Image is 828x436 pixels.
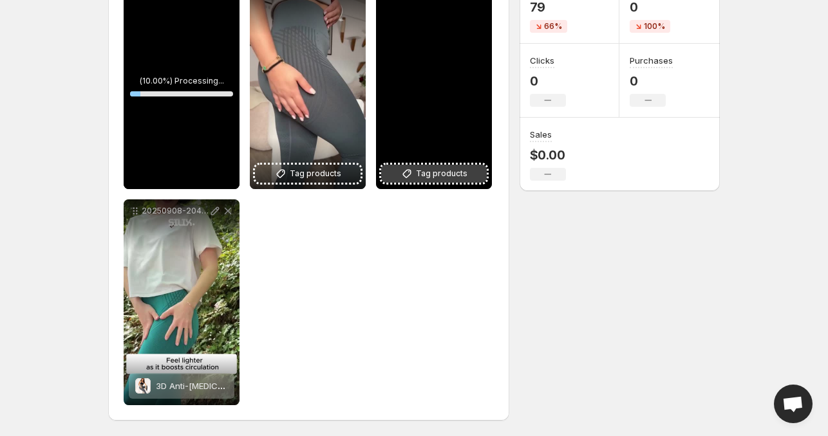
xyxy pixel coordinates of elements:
img: 3D Anti-Cellulite Leggings [135,378,151,394]
span: Tag products [290,167,341,180]
h3: Sales [530,128,552,141]
p: 20250908-204018 [142,206,209,216]
span: 100% [644,21,665,32]
span: 66% [544,21,562,32]
div: 20250908-2040183D Anti-Cellulite Leggings3D Anti-[MEDICAL_DATA] Leggings [124,199,240,405]
p: $0.00 [530,147,566,163]
span: Tag products [416,167,467,180]
p: 0 [530,73,566,89]
h3: Purchases [630,54,673,67]
button: Tag products [381,165,487,183]
h3: Clicks [530,54,554,67]
button: Tag products [255,165,361,183]
span: 3D Anti-[MEDICAL_DATA] Leggings [156,381,296,391]
div: Open chat [774,385,813,423]
p: 0 [630,73,673,89]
